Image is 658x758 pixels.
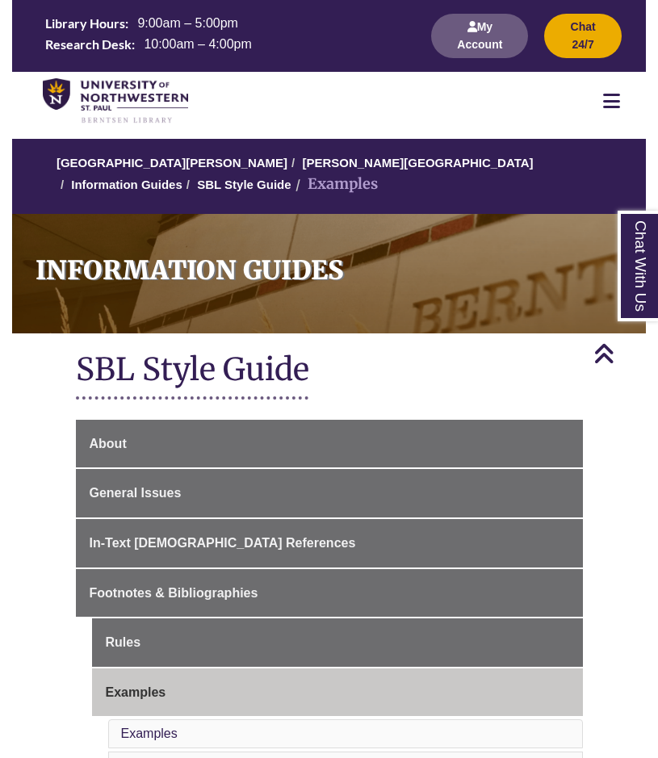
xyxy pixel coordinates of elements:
a: About [76,420,583,468]
th: Library Hours: [39,15,131,32]
table: Hours Today [39,15,413,56]
span: About [90,437,127,450]
span: General Issues [90,486,182,500]
span: In-Text [DEMOGRAPHIC_DATA] References [90,536,356,550]
a: Footnotes & Bibliographies [76,569,583,618]
a: SBL Style Guide [197,178,291,191]
li: Examples [291,173,378,196]
a: Information Guides [71,178,182,191]
th: Research Desk: [39,35,137,52]
span: 10:00am – 4:00pm [144,37,251,51]
a: Information Guides [12,214,646,333]
h1: Information Guides [25,214,646,312]
img: UNWSP Library Logo [43,78,188,124]
button: My Account [431,14,528,58]
a: [GEOGRAPHIC_DATA][PERSON_NAME] [57,156,287,170]
a: Rules [92,618,583,667]
span: 9:00am – 5:00pm [137,16,238,30]
a: General Issues [76,469,583,517]
a: [PERSON_NAME][GEOGRAPHIC_DATA] [302,156,533,170]
a: Examples [92,668,583,717]
a: In-Text [DEMOGRAPHIC_DATA] References [76,519,583,567]
a: Back to Top [593,342,654,364]
h1: SBL Style Guide [76,350,583,392]
button: Chat 24/7 [544,14,622,58]
span: Footnotes & Bibliographies [90,586,258,600]
a: Examples [121,727,178,740]
a: My Account [431,37,528,51]
a: Hours Today [39,15,413,57]
a: Chat 24/7 [544,37,622,51]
